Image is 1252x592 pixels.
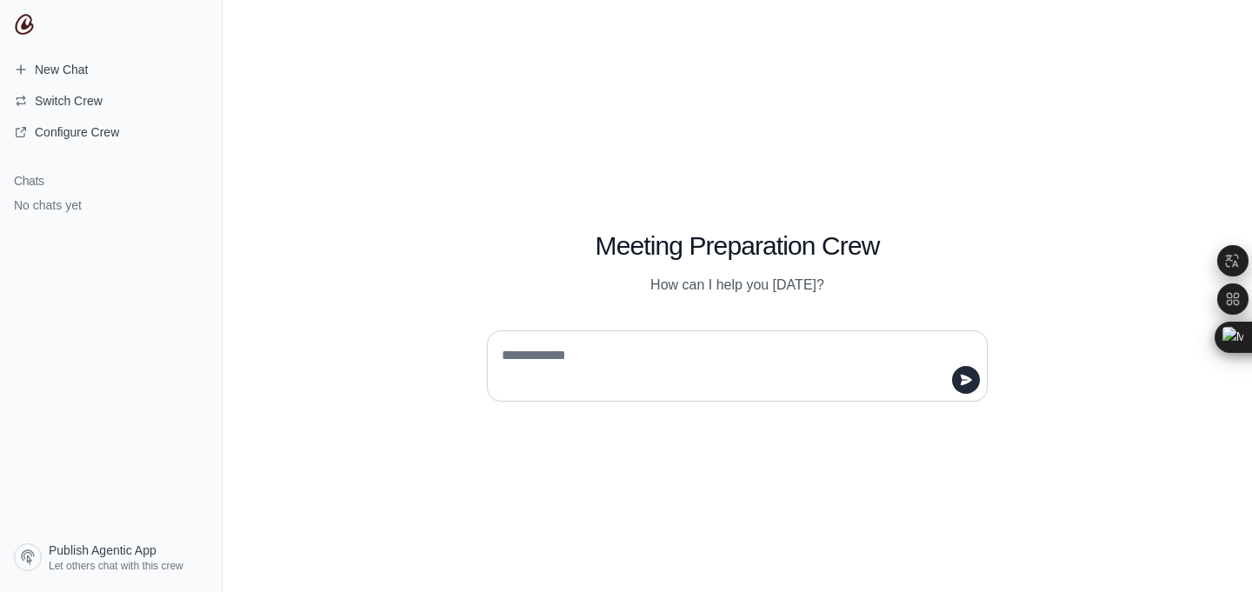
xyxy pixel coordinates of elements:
[35,61,88,78] span: New Chat
[7,118,215,146] a: Configure Crew
[487,230,988,262] h1: Meeting Preparation Crew
[1165,509,1252,592] iframe: Chat Widget
[7,536,215,578] a: Publish Agentic App Let others chat with this crew
[1165,509,1252,592] div: Виджет чата
[7,56,215,83] a: New Chat
[487,275,988,296] p: How can I help you [DATE]?
[35,92,103,110] span: Switch Crew
[49,542,156,559] span: Publish Agentic App
[35,123,119,141] span: Configure Crew
[49,559,183,573] span: Let others chat with this crew
[14,14,35,35] img: CrewAI Logo
[7,87,215,115] button: Switch Crew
